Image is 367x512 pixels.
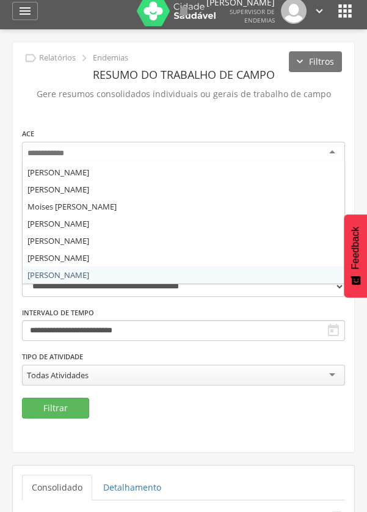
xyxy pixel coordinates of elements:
button: Filtros [289,51,342,72]
div: [PERSON_NAME] [23,181,344,198]
button: Feedback - Mostrar pesquisa [344,214,367,298]
p: Relatórios [39,53,76,63]
label: ACE [22,129,34,139]
span: Supervisor de Endemias [230,7,275,24]
i:  [176,4,191,18]
i:  [78,51,91,65]
label: Tipo de Atividade [22,352,83,362]
i:  [335,1,355,21]
div: Moises [PERSON_NAME] [23,198,344,215]
a:  [12,2,38,20]
div: [PERSON_NAME] [23,232,344,249]
i:  [18,4,32,18]
i:  [24,51,37,65]
div: Todas Atividades [27,370,89,381]
a: Detalhamento [93,475,171,500]
span: Feedback [350,227,361,269]
a: Consolidado [22,475,92,500]
i:  [313,4,326,18]
i:  [326,323,341,338]
div: [PERSON_NAME] [23,266,344,283]
p: Gere resumos consolidados individuais ou gerais de trabalho de campo [22,86,345,103]
div: [PERSON_NAME] [23,215,344,232]
div: [PERSON_NAME] [23,249,344,266]
div: [PERSON_NAME] [23,164,344,181]
label: Intervalo de Tempo [22,308,94,318]
button: Filtrar [22,398,89,419]
header: Resumo do Trabalho de Campo [22,64,345,86]
p: Endemias [93,53,128,63]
